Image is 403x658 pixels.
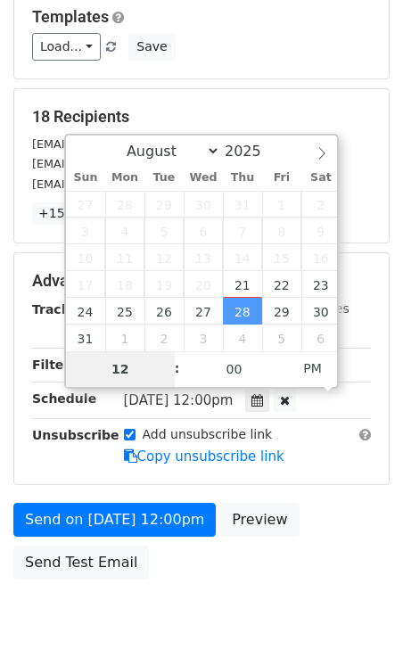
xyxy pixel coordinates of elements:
span: August 22, 2025 [262,271,301,298]
span: July 27, 2025 [66,191,105,218]
a: Load... [32,33,101,61]
span: August 13, 2025 [184,244,223,271]
span: August 21, 2025 [223,271,262,298]
span: August 17, 2025 [66,271,105,298]
span: July 29, 2025 [144,191,184,218]
span: Fri [262,172,301,184]
span: July 28, 2025 [105,191,144,218]
small: [EMAIL_ADDRESS][DOMAIN_NAME] [32,177,231,191]
span: August 23, 2025 [301,271,341,298]
span: August 16, 2025 [301,244,341,271]
input: Year [220,143,284,160]
span: [DATE] 12:00pm [124,392,234,408]
span: Sun [66,172,105,184]
span: August 25, 2025 [105,298,144,325]
span: September 5, 2025 [262,325,301,351]
small: [EMAIL_ADDRESS][DOMAIN_NAME] [32,137,231,151]
span: August 9, 2025 [301,218,341,244]
span: August 12, 2025 [144,244,184,271]
iframe: Chat Widget [314,572,403,658]
span: : [175,350,180,386]
span: August 31, 2025 [66,325,105,351]
h5: 18 Recipients [32,107,371,127]
a: Preview [220,503,299,537]
a: Send on [DATE] 12:00pm [13,503,216,537]
label: Add unsubscribe link [143,425,273,444]
strong: Unsubscribe [32,428,119,442]
input: Minute [180,351,289,387]
span: September 2, 2025 [144,325,184,351]
span: Click to toggle [288,350,337,386]
span: Mon [105,172,144,184]
span: August 29, 2025 [262,298,301,325]
span: August 19, 2025 [144,271,184,298]
strong: Filters [32,358,78,372]
span: Thu [223,172,262,184]
span: Tue [144,172,184,184]
span: August 18, 2025 [105,271,144,298]
span: September 4, 2025 [223,325,262,351]
span: August 14, 2025 [223,244,262,271]
span: September 3, 2025 [184,325,223,351]
a: +15 more [32,202,107,225]
span: August 26, 2025 [144,298,184,325]
span: August 11, 2025 [105,244,144,271]
span: August 7, 2025 [223,218,262,244]
span: September 1, 2025 [105,325,144,351]
span: August 8, 2025 [262,218,301,244]
span: August 30, 2025 [301,298,341,325]
span: August 6, 2025 [184,218,223,244]
span: August 20, 2025 [184,271,223,298]
button: Save [128,33,175,61]
span: July 31, 2025 [223,191,262,218]
strong: Schedule [32,391,96,406]
small: [EMAIL_ADDRESS][DOMAIN_NAME] [32,157,231,170]
span: August 28, 2025 [223,298,262,325]
span: July 30, 2025 [184,191,223,218]
span: August 3, 2025 [66,218,105,244]
h5: Advanced [32,271,371,291]
span: August 5, 2025 [144,218,184,244]
input: Hour [66,351,175,387]
a: Send Test Email [13,546,149,580]
a: Copy unsubscribe link [124,448,284,465]
label: UTM Codes [279,300,349,318]
strong: Tracking [32,302,92,317]
span: August 15, 2025 [262,244,301,271]
span: Sat [301,172,341,184]
span: September 6, 2025 [301,325,341,351]
span: August 2, 2025 [301,191,341,218]
span: August 10, 2025 [66,244,105,271]
span: August 27, 2025 [184,298,223,325]
span: August 4, 2025 [105,218,144,244]
span: August 24, 2025 [66,298,105,325]
span: Wed [184,172,223,184]
span: August 1, 2025 [262,191,301,218]
a: Templates [32,7,109,26]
